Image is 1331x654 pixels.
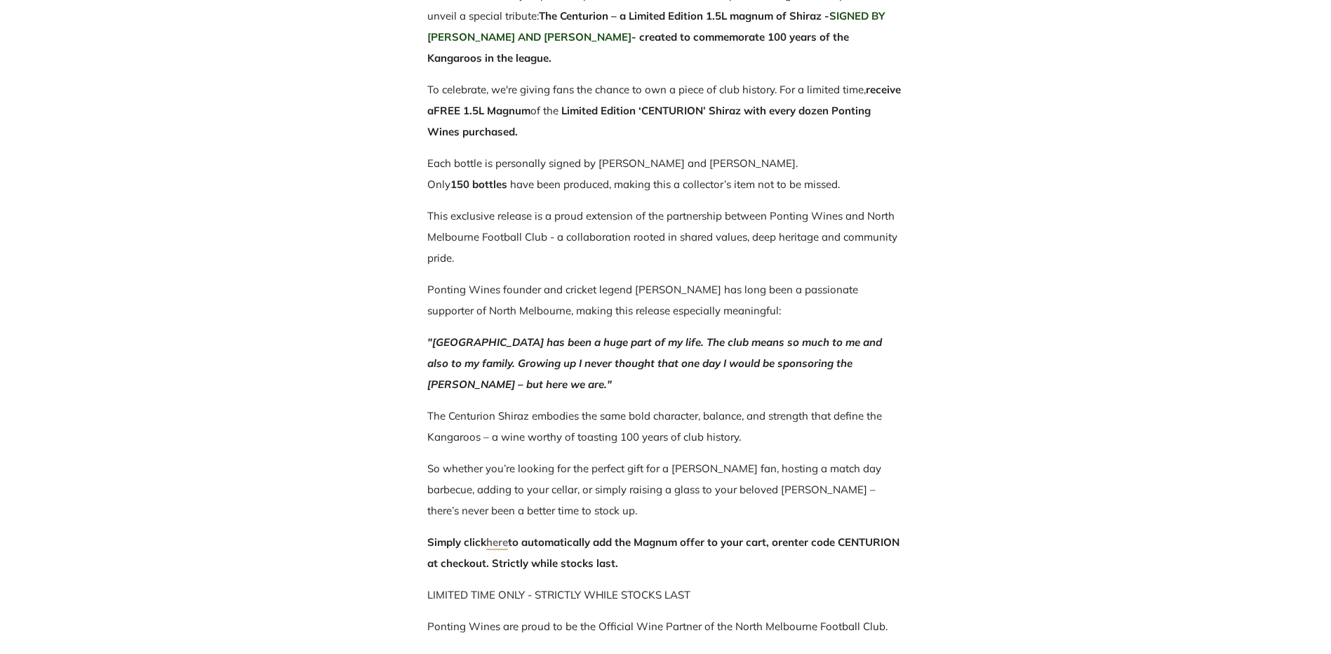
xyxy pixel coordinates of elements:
span: Ponting Wines founder and cricket legend [PERSON_NAME] has long been a passionate supporter of No... [427,283,858,317]
span: This exclusive release is a proud extension of the partnership between Ponting Wines and North Me... [427,209,897,265]
span: Simply click to automatically add the Magnum offer to your cart, or [427,535,782,549]
strong: 150 bottles [450,178,507,191]
span: So whether you’re looking for the perfect gift for a [PERSON_NAME] fan, hosting a match day barbe... [427,462,881,517]
span: Only [427,178,450,191]
span: . Strictly while stocks last. [486,556,618,570]
span: Each bottle is personally signed by [PERSON_NAME] and [PERSON_NAME]. [427,156,798,170]
strong: The Centurion – a Limited Edition 1.5L magnum of Shiraz - - created to commemorate 100 years of t... [427,9,885,65]
strong: Limited Edition ‘ [561,104,641,117]
span: have been produced, making this a collector’s item not to be missed. [507,178,840,191]
span: of the [530,104,559,117]
span: Ponting Wines are proud to be the Official Wine Partner of the North Melbourne Football Club. [427,620,888,633]
p: LIMITED TIME ONLY - STRICTLY WHILE STOCKS LAST [427,585,904,606]
a: here [486,535,508,550]
span: The Centurion Shiraz embodies the same bold character, balance, and strength that define the Kang... [427,409,882,443]
strong: FREE 1.5L Magnum [434,104,530,117]
span: To celebrate, we're giving fans the chance to own a piece of club history. For a limited time, [427,83,901,117]
em: "[GEOGRAPHIC_DATA] has been a huge part of my life. The club means so much to me and also to my f... [427,335,882,391]
strong: CENTURION’ Shiraz with every dozen Ponting Wines purchased. [427,104,871,138]
span: SIGNED BY [PERSON_NAME] AND [PERSON_NAME] [427,9,885,44]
